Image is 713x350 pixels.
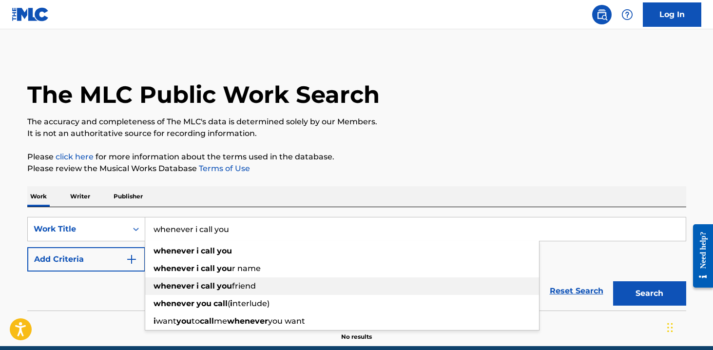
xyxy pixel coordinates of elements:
[192,316,200,326] span: to
[232,281,256,291] span: friend
[613,281,686,306] button: Search
[621,9,633,20] img: help
[667,313,673,342] div: Drag
[154,246,194,255] strong: whenever
[268,316,305,326] span: you want
[228,299,230,308] span: (
[154,264,194,273] strong: whenever
[67,186,93,207] p: Writer
[27,116,686,128] p: The accuracy and completeness of The MLC's data is determined solely by our Members.
[217,246,232,255] strong: you
[154,281,194,291] strong: whenever
[27,186,50,207] p: Work
[545,280,608,302] a: Reset Search
[126,253,137,265] img: 9d2ae6d4665cec9f34b9.svg
[27,151,686,163] p: Please for more information about the terms used in the database.
[596,9,608,20] img: search
[213,299,228,308] strong: call
[214,316,227,326] span: me
[154,299,194,308] strong: whenever
[341,321,372,341] p: No results
[111,186,146,207] p: Publisher
[27,247,145,272] button: Add Criteria
[196,264,199,273] strong: i
[617,5,637,24] div: Help
[56,152,94,161] a: click here
[686,217,713,295] iframe: Resource Center
[201,246,215,255] strong: call
[227,316,268,326] strong: whenever
[27,217,686,311] form: Search Form
[12,7,49,21] img: MLC Logo
[34,223,121,235] div: Work Title
[196,246,199,255] strong: i
[217,281,232,291] strong: you
[217,264,232,273] strong: you
[176,316,192,326] strong: you
[156,316,176,326] span: want
[201,281,215,291] strong: call
[27,128,686,139] p: It is not an authoritative source for recording information.
[230,299,232,308] strong: i
[232,264,261,273] span: r name
[232,299,270,308] span: nterlude)
[592,5,612,24] a: Public Search
[27,80,380,109] h1: The MLC Public Work Search
[154,316,156,326] strong: i
[201,264,215,273] strong: call
[664,303,713,350] iframe: Chat Widget
[197,164,250,173] a: Terms of Use
[27,163,686,175] p: Please review the Musical Works Database
[196,281,199,291] strong: i
[200,316,214,326] strong: call
[196,299,212,308] strong: you
[643,2,701,27] a: Log In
